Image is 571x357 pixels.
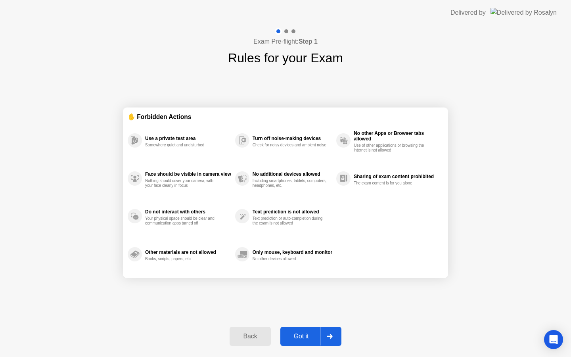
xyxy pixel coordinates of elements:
[253,171,332,177] div: No additional devices allowed
[354,131,439,142] div: No other Apps or Browser tabs allowed
[145,257,220,261] div: Books, scripts, papers, etc
[253,143,328,148] div: Check for noisy devices and ambient noise
[283,333,320,340] div: Got it
[145,178,220,188] div: Nothing should cover your camera, with your face clearly in focus
[145,209,231,215] div: Do not interact with others
[354,143,429,153] div: Use of other applications or browsing the internet is not allowed
[450,8,486,17] div: Delivered by
[228,48,343,67] h1: Rules for your Exam
[253,216,328,226] div: Text prediction or auto-completion during the exam is not allowed
[280,327,341,346] button: Got it
[230,327,270,346] button: Back
[145,143,220,148] div: Somewhere quiet and undisturbed
[145,136,231,141] div: Use a private test area
[253,37,318,46] h4: Exam Pre-flight:
[354,181,429,186] div: The exam content is for you alone
[491,8,557,17] img: Delivered by Rosalyn
[354,174,439,179] div: Sharing of exam content prohibited
[299,38,318,45] b: Step 1
[128,112,443,121] div: ✋ Forbidden Actions
[544,330,563,349] div: Open Intercom Messenger
[145,171,231,177] div: Face should be visible in camera view
[253,257,328,261] div: No other devices allowed
[253,209,332,215] div: Text prediction is not allowed
[253,250,332,255] div: Only mouse, keyboard and monitor
[145,216,220,226] div: Your physical space should be clear and communication apps turned off
[145,250,231,255] div: Other materials are not allowed
[232,333,268,340] div: Back
[253,178,328,188] div: Including smartphones, tablets, computers, headphones, etc.
[253,136,332,141] div: Turn off noise-making devices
